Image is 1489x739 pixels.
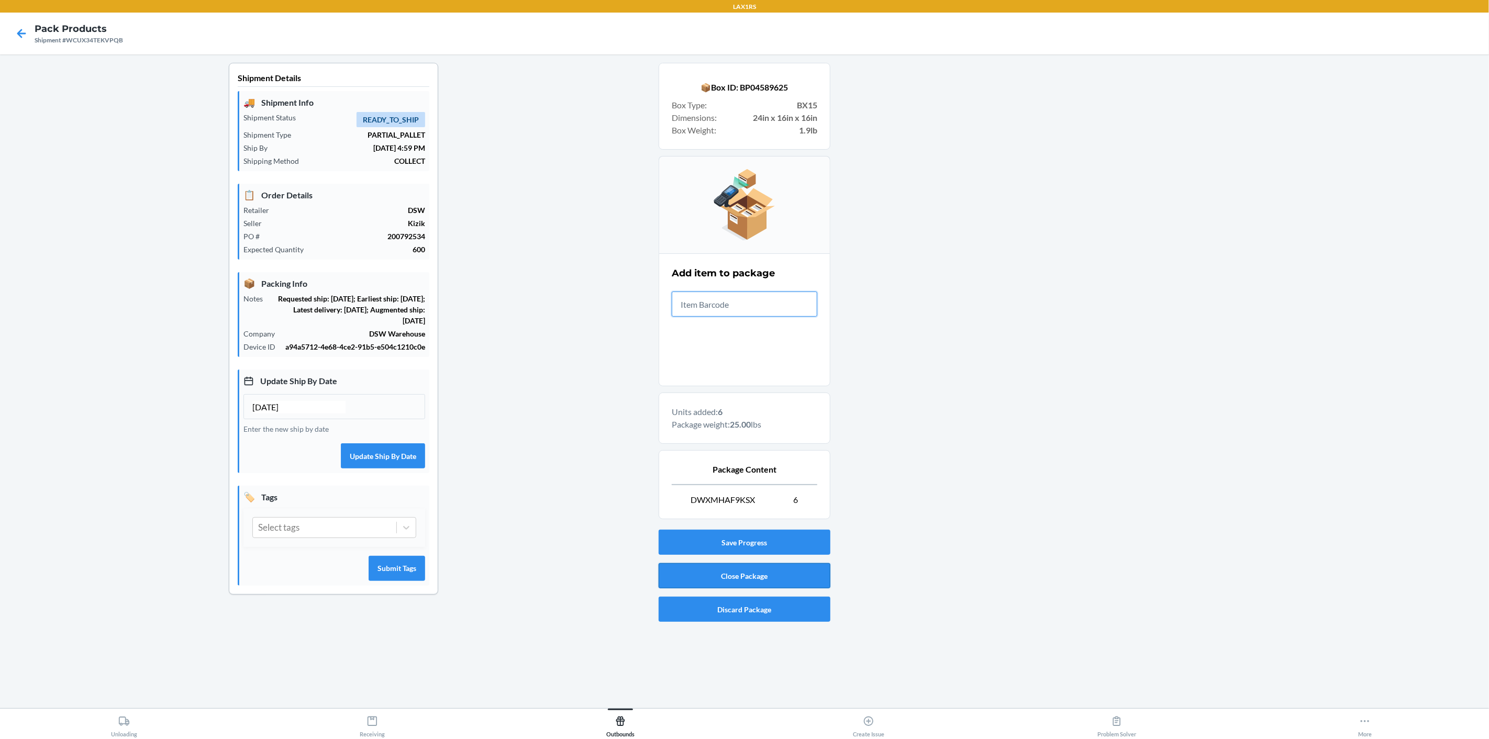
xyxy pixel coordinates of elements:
[672,124,716,137] span: Box Weight :
[672,81,817,94] p: 📦 Box ID: BP04589625
[713,463,776,476] span: Package Content
[270,218,425,229] p: Kizik
[243,374,425,388] p: Update Ship By Date
[248,709,496,737] button: Receiving
[243,218,270,229] p: Seller
[243,188,425,202] p: Order Details
[691,494,755,506] span: DWXMHAF9KSX
[276,142,425,153] p: [DATE] 4:59 PM
[111,711,137,737] div: Unloading
[672,292,817,317] input: Item Barcode
[243,490,255,504] span: 🏷️
[243,155,307,166] p: Shipping Method
[258,521,299,534] div: Select tags
[672,418,817,431] p: Package weight: lbs
[496,709,744,737] button: Outbounds
[730,419,751,429] b: 25.00
[744,709,993,737] button: Create Issue
[659,563,830,588] button: Close Package
[268,231,425,242] p: 200792534
[369,556,425,581] button: Submit Tags
[312,244,425,255] p: 600
[243,129,299,140] p: Shipment Type
[243,231,268,242] p: PO #
[672,406,817,418] p: Units added:
[606,711,635,737] div: Outbounds
[283,328,425,339] p: DSW Warehouse
[243,112,304,123] p: Shipment Status
[357,112,425,127] span: READY_TO_SHIP
[243,95,255,109] span: 🚚
[659,597,830,622] button: Discard Package
[252,401,346,413] input: MM/DD/YYYY
[299,129,425,140] p: PARTIAL_PALLET
[243,142,276,153] p: Ship By
[672,99,707,111] span: Box Type :
[1241,709,1489,737] button: More
[243,205,277,216] p: Retailer
[243,95,425,109] p: Shipment Info
[993,709,1241,737] button: Problem Solver
[341,443,425,468] button: Update Ship By Date
[243,423,425,434] p: Enter the new ship by date
[1097,711,1136,737] div: Problem Solver
[271,293,425,326] p: Requested ship: [DATE]; Earliest ship: [DATE]; Latest delivery: [DATE]; Augmented ship: [DATE]
[1358,711,1372,737] div: More
[659,530,830,555] button: Save Progress
[243,276,425,290] p: Packing Info
[753,111,817,124] strong: 24in x 16in x 16in
[243,341,284,352] p: Device ID
[718,407,723,417] b: 6
[277,205,425,216] p: DSW
[672,111,717,124] span: Dimensions :
[243,490,425,504] p: Tags
[35,22,123,36] h4: Pack Products
[243,244,312,255] p: Expected Quantity
[307,155,425,166] p: COLLECT
[733,2,756,12] p: LAX1RS
[35,36,123,45] div: Shipment #WCUX34TEKVPQB
[243,328,283,339] p: Company
[360,711,385,737] div: Receiving
[243,293,271,304] p: Notes
[853,711,884,737] div: Create Issue
[672,266,775,280] h2: Add item to package
[238,72,429,87] p: Shipment Details
[243,188,255,202] span: 📋
[243,276,255,290] span: 📦
[797,99,817,111] strong: BX15
[284,341,425,352] p: a94a5712-4e68-4ce2-91b5-e504c1210c0e
[794,494,798,506] span: 6
[799,124,817,137] strong: 1.9lb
